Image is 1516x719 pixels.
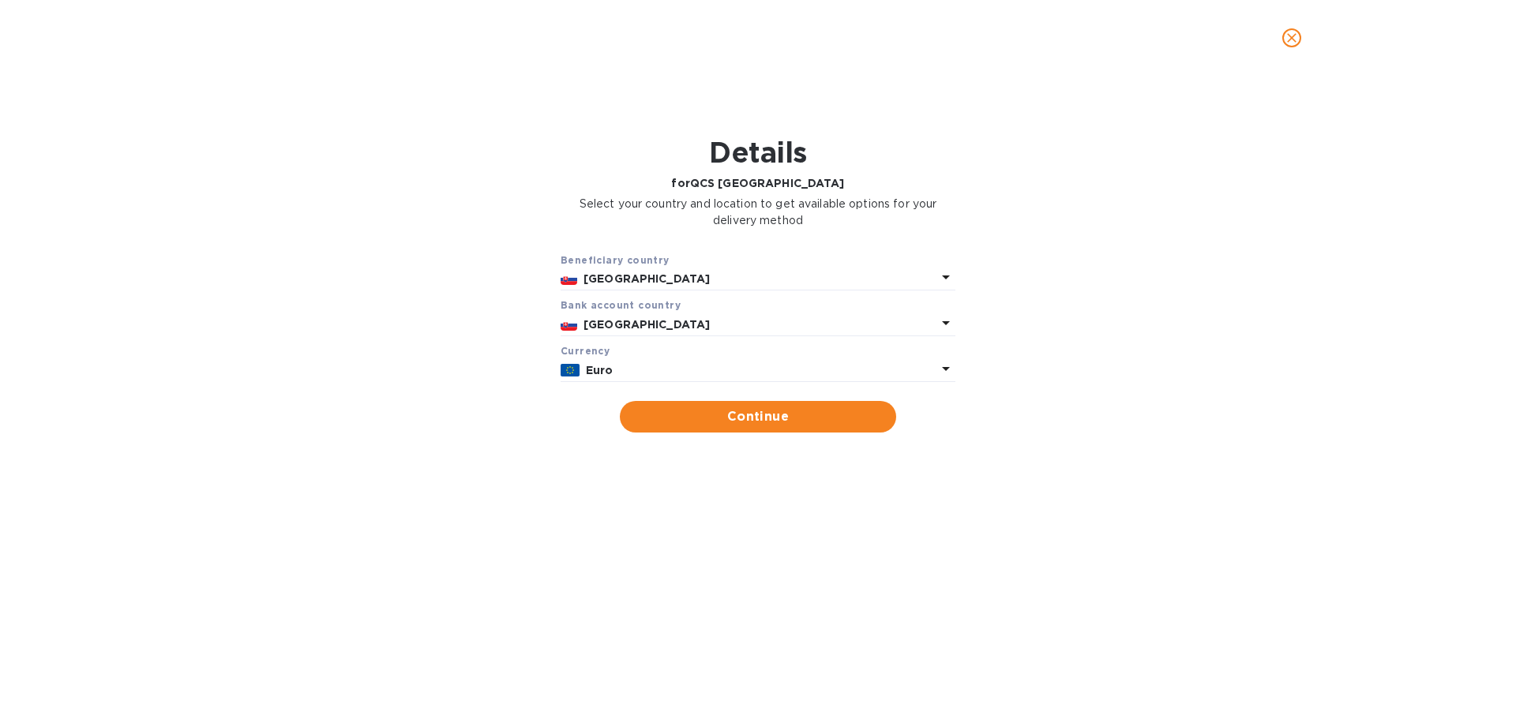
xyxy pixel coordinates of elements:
p: Select your country and location to get available options for your delivery method [561,196,955,229]
b: Beneficiary country [561,254,670,266]
b: for QCS [GEOGRAPHIC_DATA] [671,177,844,189]
img: SK [561,274,577,285]
b: Bank account cоuntry [561,299,681,311]
img: SK [561,320,577,331]
b: [GEOGRAPHIC_DATA] [584,272,710,285]
button: close [1273,19,1311,57]
b: Euro [586,364,614,376]
button: Continue [620,401,896,433]
b: [GEOGRAPHIC_DATA] [584,318,710,331]
b: Currency [561,345,610,357]
span: Continue [632,407,884,426]
h1: Details [561,136,955,169]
